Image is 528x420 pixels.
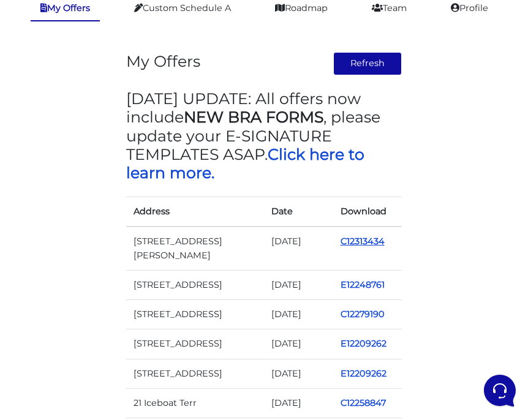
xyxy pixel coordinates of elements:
span: Fast Offers Support [51,135,194,148]
p: Messages [105,324,140,336]
p: [DATE] [202,135,225,146]
img: dark [20,137,44,161]
a: See all [198,69,225,78]
a: Fast Offers Supportsorry for the delay mate, sometimes there is this bug that if there is any spe... [15,83,230,120]
th: Address [126,197,264,227]
h2: Hello [PERSON_NAME] 👋 [10,10,206,49]
input: Search for an Article... [28,247,200,260]
iframe: Customerly Messenger Launcher [481,372,518,409]
td: [STREET_ADDRESS] [126,329,264,359]
th: Download [333,197,402,227]
p: [DATE] [202,88,225,99]
span: Start a Conversation [88,179,172,189]
button: Refresh [333,52,402,75]
a: Click here to learn more. [126,145,364,182]
td: [DATE] [264,227,333,271]
a: C12258847 [341,397,386,408]
button: Home [10,307,85,336]
td: [DATE] [264,271,333,300]
td: 21 Iceboat Terr [126,388,264,418]
th: Date [264,197,333,227]
td: [DATE] [264,329,333,359]
td: [STREET_ADDRESS] [126,359,264,388]
p: Home [37,324,58,336]
span: Find an Answer [20,221,83,231]
td: [STREET_ADDRESS] [126,300,264,329]
a: E12248761 [341,279,385,290]
strong: NEW BRA FORMS [184,108,323,126]
td: [DATE] [264,359,333,388]
button: Help [160,307,235,336]
td: [STREET_ADDRESS][PERSON_NAME] [126,227,264,271]
td: [STREET_ADDRESS] [126,271,264,300]
p: Help [190,324,206,336]
img: dark [20,89,44,114]
span: Fast Offers Support [51,88,194,100]
td: [DATE] [264,300,333,329]
a: E12209262 [341,368,387,379]
a: Fast Offers SupportHuge Announcement: [URL][DOMAIN_NAME][DATE] [15,130,230,167]
a: E12209262 [341,338,387,349]
p: Huge Announcement: [URL][DOMAIN_NAME] [51,150,194,162]
a: C12279190 [341,309,385,320]
span: Your Conversations [20,69,99,78]
td: [DATE] [264,388,333,418]
a: Open Help Center [153,221,225,231]
h3: My Offers [126,52,200,70]
button: Start a Conversation [20,172,225,197]
button: Messages [85,307,160,336]
h3: [DATE] UPDATE: All offers now include , please update your E-SIGNATURE TEMPLATES ASAP. [126,89,402,182]
p: sorry for the delay mate, sometimes there is this bug that if there is any special characters in ... [51,103,194,115]
a: C12313434 [341,236,385,247]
